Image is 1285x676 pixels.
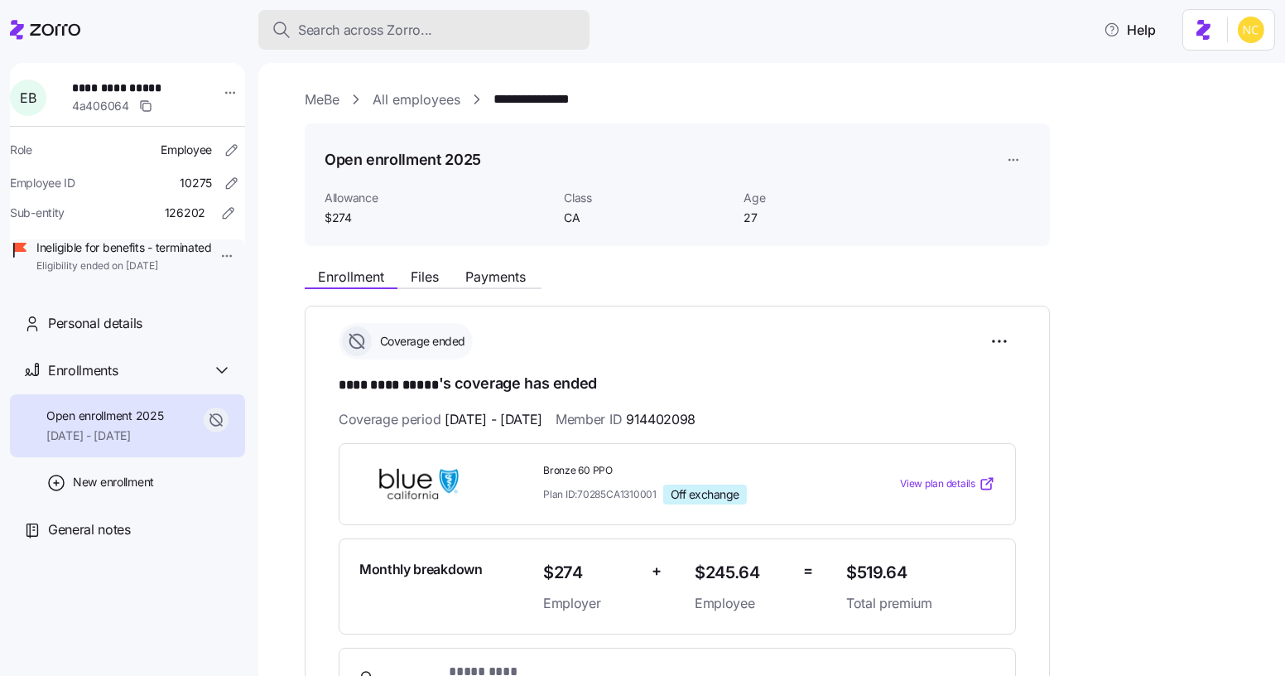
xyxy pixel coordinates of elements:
[36,239,212,256] span: Ineligible for benefits - terminated
[298,20,432,41] span: Search across Zorro...
[465,270,526,283] span: Payments
[359,559,483,580] span: Monthly breakdown
[1104,20,1156,40] span: Help
[305,89,339,110] a: MeBe
[325,149,481,170] h1: Open enrollment 2025
[846,559,995,587] span: $519.64
[445,409,542,430] span: [DATE] - [DATE]
[744,190,910,206] span: Age
[10,175,75,191] span: Employee ID
[72,98,129,114] span: 4a406064
[375,333,465,350] span: Coverage ended
[543,464,833,478] span: Bronze 60 PPO
[180,175,212,191] span: 10275
[318,270,384,283] span: Enrollment
[10,142,32,158] span: Role
[564,190,730,206] span: Class
[48,360,118,381] span: Enrollments
[556,409,695,430] span: Member ID
[900,476,995,492] a: View plan details
[36,259,212,273] span: Eligibility ended on [DATE]
[10,205,65,221] span: Sub-entity
[543,593,638,614] span: Employer
[900,476,975,492] span: View plan details
[20,91,36,104] span: E B
[543,559,638,587] span: $274
[695,593,790,614] span: Employee
[652,559,662,583] span: +
[73,474,154,490] span: New enrollment
[46,408,163,424] span: Open enrollment 2025
[258,10,590,50] button: Search across Zorro...
[373,89,460,110] a: All employees
[846,593,995,614] span: Total premium
[46,427,163,444] span: [DATE] - [DATE]
[626,409,695,430] span: 914402098
[1090,13,1169,46] button: Help
[543,487,657,501] span: Plan ID: 70285CA1310001
[339,409,542,430] span: Coverage period
[48,519,131,540] span: General notes
[359,465,479,503] img: BlueShield of California
[564,210,730,226] span: CA
[671,487,739,502] span: Off exchange
[339,373,1016,396] h1: 's coverage has ended
[695,559,790,587] span: $245.64
[325,190,551,206] span: Allowance
[744,210,910,226] span: 27
[161,142,212,158] span: Employee
[411,270,439,283] span: Files
[48,313,142,334] span: Personal details
[325,210,551,226] span: $274
[165,205,205,221] span: 126202
[803,559,813,583] span: =
[1238,17,1264,43] img: e03b911e832a6112bf72643c5874f8d8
